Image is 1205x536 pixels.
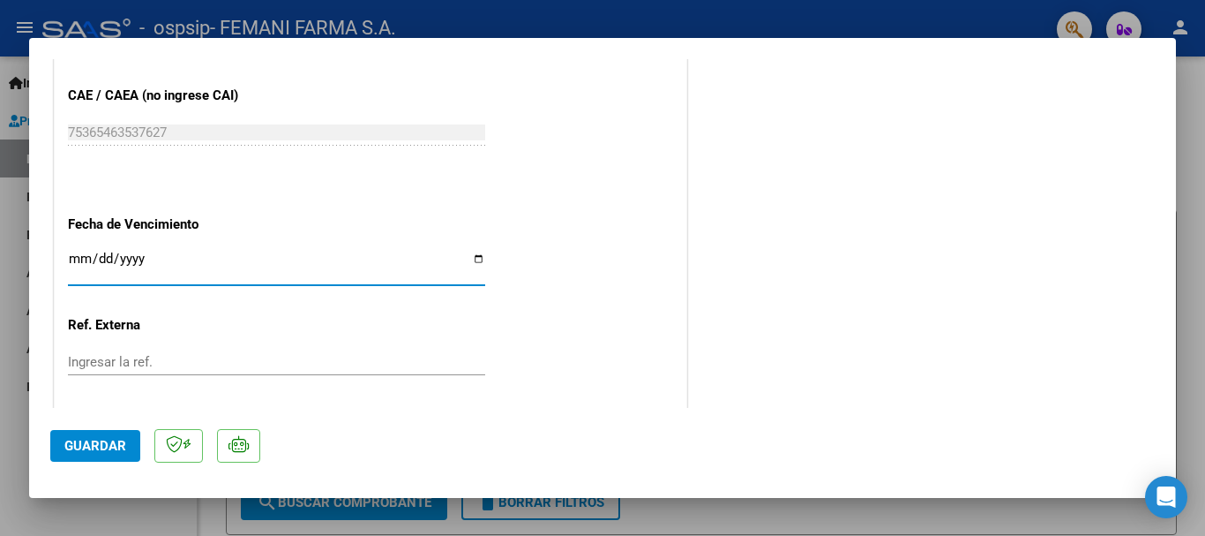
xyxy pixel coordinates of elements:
[68,315,250,336] p: Ref. Externa
[1145,476,1187,518] div: Open Intercom Messenger
[68,215,250,235] p: Fecha de Vencimiento
[68,86,250,106] p: CAE / CAEA (no ingrese CAI)
[50,430,140,462] button: Guardar
[64,438,126,454] span: Guardar
[68,404,250,425] p: N° Liquidación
